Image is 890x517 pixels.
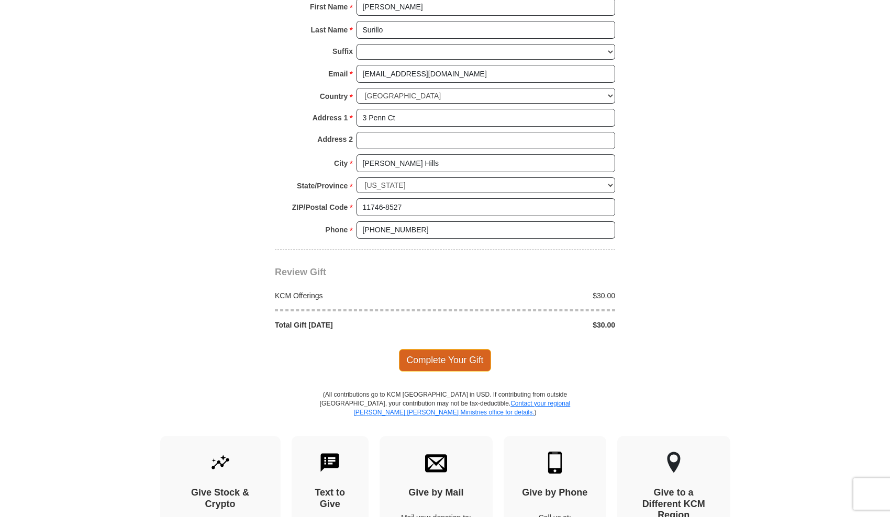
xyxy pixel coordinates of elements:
[544,452,566,474] img: mobile.svg
[270,320,446,330] div: Total Gift [DATE]
[319,390,571,436] p: (All contributions go to KCM [GEOGRAPHIC_DATA] in USD. If contributing from outside [GEOGRAPHIC_D...
[445,290,621,301] div: $30.00
[328,66,348,81] strong: Email
[310,487,351,510] h4: Text to Give
[311,23,348,37] strong: Last Name
[319,452,341,474] img: text-to-give.svg
[275,267,326,277] span: Review Gift
[209,452,231,474] img: give-by-stock.svg
[320,89,348,104] strong: Country
[445,320,621,330] div: $30.00
[313,110,348,125] strong: Address 1
[666,452,681,474] img: other-region
[398,487,474,499] h4: Give by Mail
[522,487,588,499] h4: Give by Phone
[332,44,353,59] strong: Suffix
[399,349,492,371] span: Complete Your Gift
[425,452,447,474] img: envelope.svg
[326,222,348,237] strong: Phone
[292,200,348,215] strong: ZIP/Postal Code
[317,132,353,147] strong: Address 2
[179,487,262,510] h4: Give Stock & Crypto
[270,290,446,301] div: KCM Offerings
[297,178,348,193] strong: State/Province
[334,156,348,171] strong: City
[353,400,570,416] a: Contact your regional [PERSON_NAME] [PERSON_NAME] Ministries office for details.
